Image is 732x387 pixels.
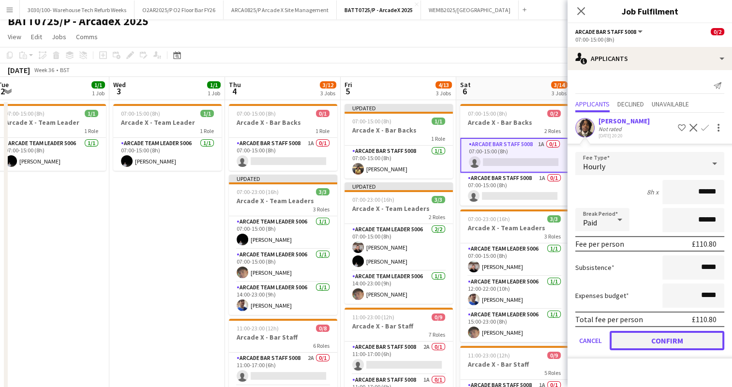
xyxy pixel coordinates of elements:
[8,65,30,75] div: [DATE]
[598,133,650,139] div: [DATE] 20:20
[460,276,568,309] app-card-role: Arcade Team Leader 50061/112:00-22:00 (10h)[PERSON_NAME]
[429,331,445,338] span: 7 Roles
[552,89,567,97] div: 3 Jobs
[435,81,452,89] span: 4/13
[652,101,689,107] span: Unavailable
[27,30,46,43] a: Edit
[583,162,605,171] span: Hourly
[224,0,337,19] button: ARCA0825/P Arcade X Site Management
[227,86,241,97] span: 4
[316,110,329,117] span: 0/1
[575,263,614,272] label: Subsistence
[344,322,453,330] h3: Arcade X - Bar Staff
[229,118,337,127] h3: Arcade X - Bar Backs
[72,30,102,43] a: Comms
[316,188,329,195] span: 3/3
[344,342,453,374] app-card-role: Arcade Bar Staff 50082A0/111:00-17:00 (6h)
[8,14,149,29] h1: BATT0725/P - ArcadeX 2025
[468,110,507,117] span: 07:00-15:00 (8h)
[229,353,337,386] app-card-role: Arcade Bar Staff 50082A0/111:00-17:00 (6h)
[237,110,276,117] span: 07:00-15:00 (8h)
[568,5,732,17] h3: Job Fulfilment
[113,138,222,171] app-card-role: Arcade Team Leader 50061/107:00-15:00 (8h)[PERSON_NAME]
[432,118,445,125] span: 1/1
[460,209,568,342] app-job-card: 07:00-23:00 (16h)3/3Arcade X - Team Leaders3 RolesArcade Team Leader 50061/107:00-15:00 (8h)[PERS...
[5,110,45,117] span: 07:00-15:00 (8h)
[229,175,337,315] app-job-card: Updated07:00-23:00 (16h)3/3Arcade X - Team Leaders3 RolesArcade Team Leader 50061/107:00-15:00 (8...
[229,282,337,315] app-card-role: Arcade Team Leader 50061/114:00-23:00 (9h)[PERSON_NAME]
[84,127,98,134] span: 1 Role
[313,342,329,349] span: 6 Roles
[237,188,279,195] span: 07:00-23:00 (16h)
[48,30,70,43] a: Jobs
[92,89,105,97] div: 1 Job
[344,126,453,134] h3: Arcade X - Bar Backs
[229,138,337,171] app-card-role: Arcade Bar Staff 50081A0/107:00-15:00 (8h)
[610,331,724,350] button: Confirm
[344,182,453,304] app-job-card: Updated07:00-23:00 (16h)3/3Arcade X - Team Leaders2 RolesArcade Team Leader 50062/207:00-15:00 (8...
[113,118,222,127] h3: Arcade X - Team Leader
[200,127,214,134] span: 1 Role
[575,28,644,35] button: Arcade Bar Staff 5008
[113,80,126,89] span: Wed
[460,138,568,173] app-card-role: Arcade Bar Staff 50081A0/107:00-15:00 (8h)
[598,125,624,133] div: Not rated
[134,0,224,19] button: O2AR2025/P O2 Floor Bar FY26
[460,104,568,206] app-job-card: 07:00-15:00 (8h)0/2Arcade X - Bar Backs2 RolesArcade Bar Staff 50081A0/107:00-15:00 (8h) Arcade B...
[575,314,643,324] div: Total fee per person
[460,309,568,342] app-card-role: Arcade Team Leader 50061/115:00-23:00 (8h)[PERSON_NAME]
[229,104,337,171] app-job-card: 07:00-15:00 (8h)0/1Arcade X - Bar Backs1 RoleArcade Bar Staff 50081A0/107:00-15:00 (8h)
[337,0,421,19] button: BATT0725/P - ArcadeX 2025
[547,352,561,359] span: 0/9
[575,331,606,350] button: Cancel
[544,127,561,134] span: 2 Roles
[229,249,337,282] app-card-role: Arcade Team Leader 50061/107:00-15:00 (8h)[PERSON_NAME]
[692,239,717,249] div: £110.80
[575,101,610,107] span: Applicants
[421,0,519,19] button: WEMB2025/[GEOGRAPHIC_DATA]
[460,80,471,89] span: Sat
[460,173,568,206] app-card-role: Arcade Bar Staff 50081A0/107:00-15:00 (8h)
[575,36,724,43] div: 07:00-15:00 (8h)
[344,80,352,89] span: Fri
[352,118,391,125] span: 07:00-15:00 (8h)
[598,117,650,125] div: [PERSON_NAME]
[431,135,445,142] span: 1 Role
[544,233,561,240] span: 3 Roles
[432,313,445,321] span: 0/9
[229,175,337,182] div: Updated
[229,80,241,89] span: Thu
[20,0,134,19] button: 3030/100- Warehouse Tech Refurb Weeks
[575,291,629,300] label: Expenses budget
[583,218,597,227] span: Paid
[436,89,451,97] div: 3 Jobs
[429,213,445,221] span: 2 Roles
[711,28,724,35] span: 0/2
[229,196,337,205] h3: Arcade X - Team Leaders
[31,32,42,41] span: Edit
[432,196,445,203] span: 3/3
[468,215,510,223] span: 07:00-23:00 (16h)
[344,182,453,190] div: Updated
[320,89,336,97] div: 3 Jobs
[547,215,561,223] span: 3/3
[344,271,453,304] app-card-role: Arcade Team Leader 50061/114:00-23:00 (9h)[PERSON_NAME]
[60,66,70,74] div: BST
[344,224,453,271] app-card-role: Arcade Team Leader 50062/207:00-15:00 (8h)[PERSON_NAME][PERSON_NAME]
[200,110,214,117] span: 1/1
[315,127,329,134] span: 1 Role
[460,223,568,232] h3: Arcade X - Team Leaders
[320,81,336,89] span: 3/12
[575,28,636,35] span: Arcade Bar Staff 5008
[468,352,510,359] span: 11:00-23:00 (12h)
[113,104,222,171] app-job-card: 07:00-15:00 (8h)1/1Arcade X - Team Leader1 RoleArcade Team Leader 50061/107:00-15:00 (8h)[PERSON_...
[647,188,658,196] div: 8h x
[112,86,126,97] span: 3
[575,239,624,249] div: Fee per person
[460,118,568,127] h3: Arcade X - Bar Backs
[344,146,453,179] app-card-role: Arcade Bar Staff 50081/107:00-15:00 (8h)[PERSON_NAME]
